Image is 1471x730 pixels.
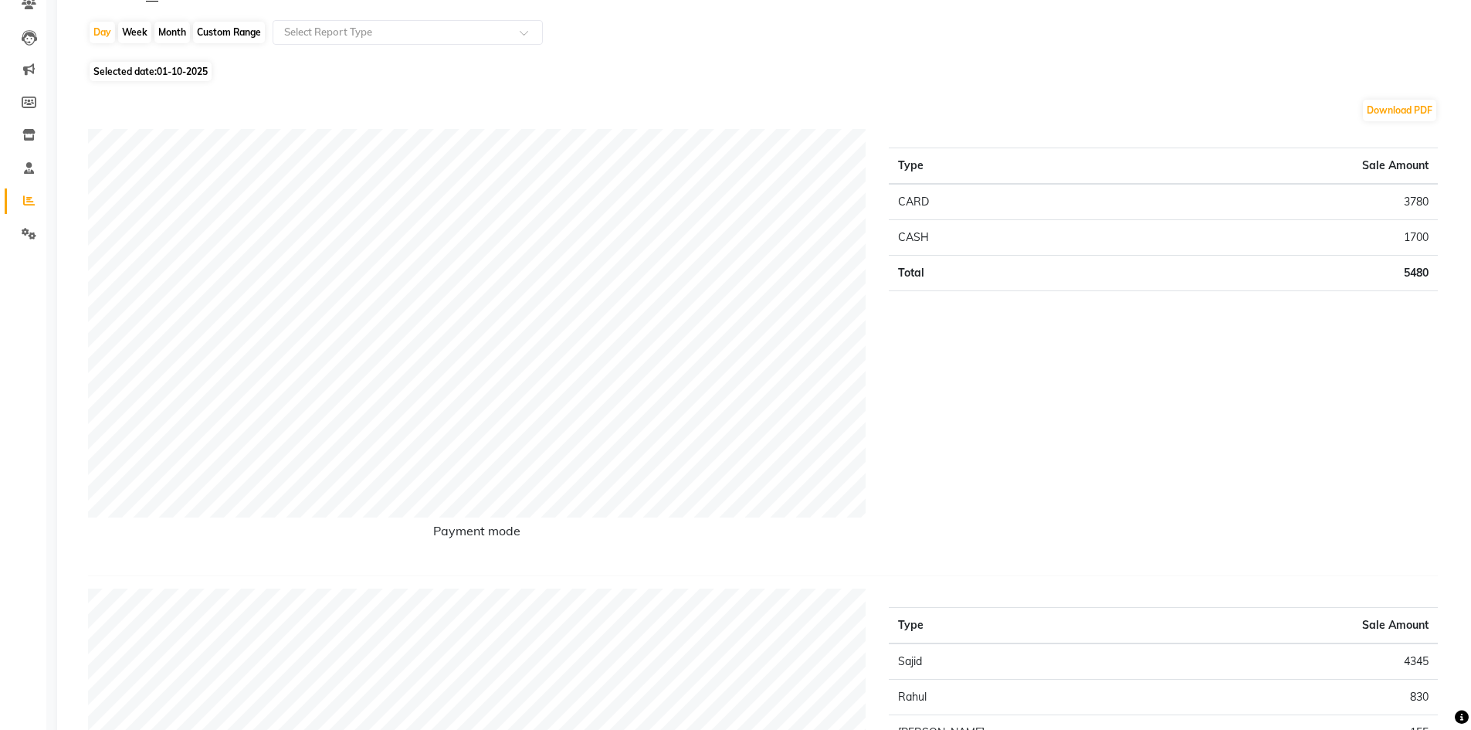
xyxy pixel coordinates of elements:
[1192,680,1438,715] td: 830
[889,643,1192,680] td: Sajid
[889,220,1090,256] td: CASH
[90,62,212,81] span: Selected date:
[157,66,208,77] span: 01-10-2025
[889,148,1090,185] th: Type
[1091,256,1438,291] td: 5480
[1091,148,1438,185] th: Sale Amount
[1091,184,1438,220] td: 3780
[889,680,1192,715] td: Rahul
[1363,100,1436,121] button: Download PDF
[1192,608,1438,644] th: Sale Amount
[1192,643,1438,680] td: 4345
[889,608,1192,644] th: Type
[90,22,115,43] div: Day
[889,184,1090,220] td: CARD
[193,22,265,43] div: Custom Range
[154,22,190,43] div: Month
[889,256,1090,291] td: Total
[88,524,866,545] h6: Payment mode
[1091,220,1438,256] td: 1700
[118,22,151,43] div: Week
